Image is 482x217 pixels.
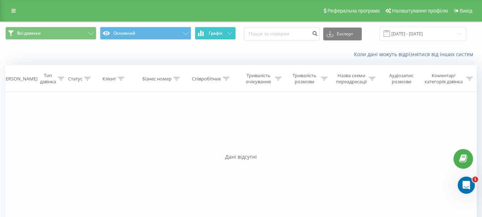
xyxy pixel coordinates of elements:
[323,28,362,40] button: Експорт
[68,76,82,82] div: Статус
[1,76,37,82] div: [PERSON_NAME]
[290,73,319,85] div: Тривалість розмови
[244,28,320,40] input: Пошук за номером
[460,8,472,14] span: Вихід
[102,76,116,82] div: Клієнт
[354,51,477,58] a: Коли дані можуть відрізнятися вiд інших систем
[384,73,420,85] div: Аудіозапис розмови
[472,177,478,182] span: 1
[192,76,221,82] div: Співробітник
[209,31,223,36] span: Графік
[392,8,448,14] span: Налаштування профілю
[195,27,236,40] button: Графік
[5,27,96,40] button: Всі дзвінки
[100,27,191,40] button: Основний
[423,73,465,85] div: Коментар/категорія дзвінка
[458,177,475,194] iframe: Intercom live chat
[40,73,56,85] div: Тип дзвінка
[244,73,273,85] div: Тривалість очікування
[336,73,367,85] div: Назва схеми переадресації
[328,8,380,14] span: Реферальна програма
[17,30,41,36] span: Всі дзвінки
[142,76,172,82] div: Бізнес номер
[5,153,477,161] div: Дані відсутні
